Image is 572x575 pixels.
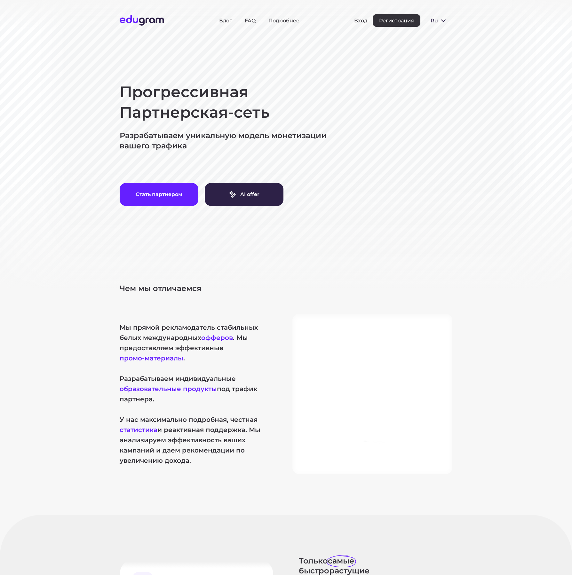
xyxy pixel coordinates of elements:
a: Подробнее [268,18,299,24]
p: Чем мы отличаемся [120,283,452,294]
button: статистика [120,426,157,434]
p: Мы прямой рекламодатель стабильных белых международных . Мы предоставляем эффективные . [120,322,280,363]
p: У нас максимально подробная, честная и реактивная поддержка. Мы анализируем эффективность ваших к... [120,414,280,466]
a: Блог [219,18,232,24]
button: ru [425,14,452,27]
button: промо-материалы [120,354,183,362]
img: Edugram Logo [120,15,164,26]
button: офферов [201,334,233,342]
p: Разрабатываем уникальную модель монетизации вашего трафика [120,130,452,151]
h1: Прогрессивная Партнерская-сеть [120,82,452,123]
button: Регистрация [373,14,420,27]
a: AI offer [205,183,283,206]
button: образовательные продукты [120,385,217,393]
a: FAQ [245,18,256,24]
button: Вход [354,18,368,24]
button: Стать партнером [120,183,198,206]
span: самые [328,556,354,565]
p: Разрабатываем индивидуальные под трафик партнера. [120,374,280,404]
span: ru [431,18,437,24]
div: История [163,564,192,574]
